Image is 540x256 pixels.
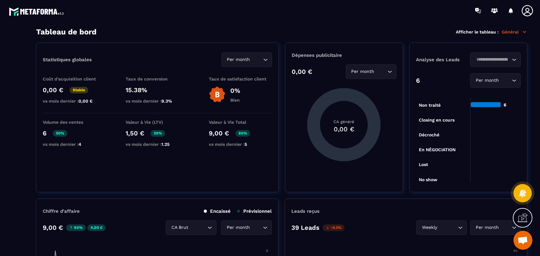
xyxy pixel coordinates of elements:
p: vs mois dernier : [126,142,189,147]
p: 80% [235,130,250,137]
input: Search for option [376,68,386,75]
img: logo [9,6,66,17]
p: Encaissé [204,208,231,214]
p: 0% [230,87,240,94]
div: Search for option [166,220,216,235]
p: Bien [230,98,240,103]
span: 4 [78,142,81,147]
input: Search for option [500,224,510,231]
p: Coût d'acquisition client [43,76,106,81]
p: Statistiques globales [43,57,92,63]
p: Volume des ventes [43,120,106,125]
span: Weekly [420,224,438,231]
p: Analyse des Leads [416,57,469,63]
div: Search for option [221,220,272,235]
p: 6 [416,77,420,84]
div: Search for option [416,220,467,235]
p: Stable [70,87,88,93]
p: Taux de satisfaction client [209,76,272,81]
span: 5 [245,142,247,147]
p: 15.38% [126,86,189,94]
input: Search for option [474,56,510,63]
div: Search for option [346,64,396,79]
div: Search for option [470,73,521,88]
p: 39 Leads [291,224,320,231]
p: 6 [43,129,47,137]
span: Per month [226,56,251,63]
tspan: 40 [513,249,518,253]
h3: Tableau de bord [36,27,96,36]
p: 9,00 € [209,129,229,137]
p: 50% [53,130,67,137]
p: 0,00 € [43,86,63,94]
span: CA Brut [170,224,189,231]
p: Général [502,29,527,35]
p: -9.3% [323,224,344,231]
span: Per month [474,77,500,84]
span: 1.25 [161,142,170,147]
p: vs mois dernier : [209,142,272,147]
div: Search for option [221,52,272,67]
p: 4,00 € [87,224,106,231]
tspan: Décroché [419,132,439,137]
span: Per month [350,68,376,75]
p: vs mois dernier : [126,98,189,104]
p: 0,00 € [292,68,312,75]
div: Search for option [470,52,521,67]
tspan: En NÉGOCIATION [419,147,456,152]
p: Prévisionnel [237,208,272,214]
span: Per month [474,224,500,231]
input: Search for option [251,56,262,63]
tspan: Lost [419,162,428,167]
p: Chiffre d’affaire [43,208,80,214]
p: Dépenses publicitaire [292,52,396,58]
tspan: 6 [266,249,268,253]
tspan: Closing en cours [419,117,455,123]
input: Search for option [500,77,510,84]
p: 9,00 € [43,224,63,231]
span: 9.3% [161,98,172,104]
input: Search for option [438,224,456,231]
input: Search for option [189,224,206,231]
tspan: Non traité [419,103,441,108]
p: vs mois dernier : [43,142,106,147]
div: Mở cuộc trò chuyện [513,231,532,250]
span: 0,00 € [78,98,93,104]
img: b-badge-o.b3b20ee6.svg [209,86,226,103]
p: vs mois dernier : [43,98,106,104]
input: Search for option [251,224,261,231]
p: Afficher le tableau : [456,29,499,34]
p: Taux de conversion [126,76,189,81]
p: Valeur à Vie Total [209,120,272,125]
p: 80% [66,224,86,231]
p: 20% [151,130,165,137]
tspan: No show [419,177,438,182]
p: Leads reçus [291,208,320,214]
p: Valeur à Vie (LTV) [126,120,189,125]
span: Per month [225,224,251,231]
p: 1,50 € [126,129,144,137]
div: Search for option [470,220,521,235]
